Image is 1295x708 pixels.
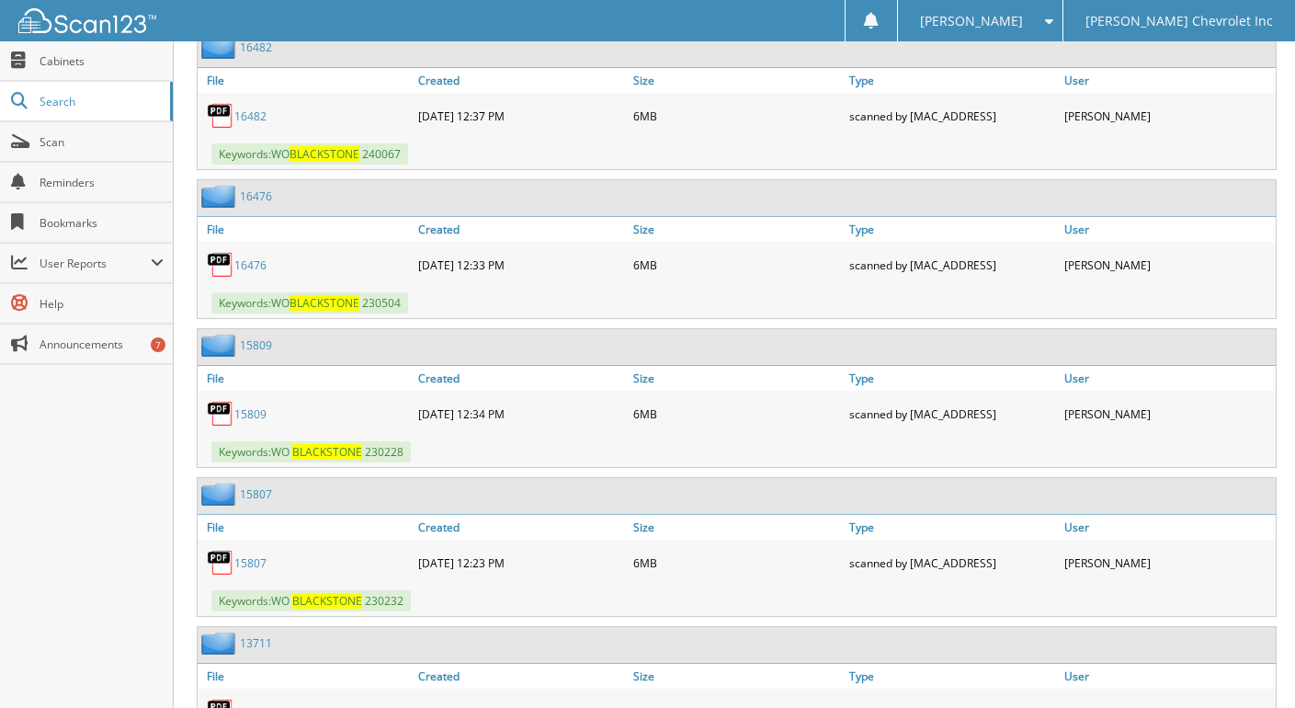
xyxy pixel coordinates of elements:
[414,366,630,391] a: Created
[845,544,1061,581] div: scanned by [MAC_ADDRESS]
[1060,97,1276,134] div: [PERSON_NAME]
[1085,16,1273,27] span: [PERSON_NAME] Chevrolet Inc
[845,217,1061,242] a: Type
[198,664,414,689] a: File
[207,251,234,279] img: PDF.png
[629,664,845,689] a: Size
[240,635,272,651] a: 13711
[1060,544,1276,581] div: [PERSON_NAME]
[1060,217,1276,242] a: User
[292,593,362,609] span: B L A C K S T O N E
[211,292,408,314] span: Keywords: W O 2 3 0 5 0 4
[290,146,359,162] span: B L A C K S T O N E
[414,68,630,93] a: Created
[845,246,1061,283] div: scanned by [MAC_ADDRESS]
[240,486,272,502] a: 15807
[240,40,272,55] a: 16482
[201,36,240,59] img: folder2.png
[207,549,234,577] img: PDF.png
[629,217,845,242] a: Size
[845,664,1061,689] a: Type
[414,515,630,540] a: Created
[198,217,414,242] a: File
[920,16,1023,27] span: [PERSON_NAME]
[1060,246,1276,283] div: [PERSON_NAME]
[414,97,630,134] div: [DATE] 12:37 PM
[198,68,414,93] a: File
[211,441,411,462] span: Keywords: W O 2 3 0 2 2 8
[207,102,234,130] img: PDF.png
[414,217,630,242] a: Created
[629,544,845,581] div: 6MB
[414,395,630,432] div: [DATE] 12:34 PM
[234,555,267,571] a: 15807
[40,175,164,190] span: Reminders
[629,395,845,432] div: 6MB
[290,295,359,311] span: B L A C K S T O N E
[1060,68,1276,93] a: User
[845,395,1061,432] div: scanned by [MAC_ADDRESS]
[629,246,845,283] div: 6MB
[211,143,408,165] span: Keywords: W O 2 4 0 0 6 7
[40,337,164,352] span: Announcements
[414,544,630,581] div: [DATE] 12:23 PM
[234,257,267,273] a: 16476
[211,590,411,611] span: Keywords: W O 2 3 0 2 3 2
[40,296,164,312] span: Help
[198,515,414,540] a: File
[201,185,240,208] img: folder2.png
[292,444,362,460] span: B L A C K S T O N E
[207,400,234,428] img: PDF.png
[629,366,845,391] a: Size
[414,246,630,283] div: [DATE] 12:33 PM
[1060,515,1276,540] a: User
[629,68,845,93] a: Size
[414,664,630,689] a: Created
[40,134,164,150] span: Scan
[40,94,161,109] span: Search
[240,337,272,353] a: 15809
[18,8,156,33] img: scan123-logo-white.svg
[240,188,272,204] a: 16476
[201,632,240,655] img: folder2.png
[1203,620,1295,708] iframe: Chat Widget
[234,406,267,422] a: 15809
[845,366,1061,391] a: Type
[40,256,151,271] span: User Reports
[629,515,845,540] a: Size
[629,97,845,134] div: 6MB
[1060,366,1276,391] a: User
[40,53,164,69] span: Cabinets
[234,108,267,124] a: 16482
[1060,664,1276,689] a: User
[201,334,240,357] img: folder2.png
[201,483,240,506] img: folder2.png
[198,366,414,391] a: File
[151,337,165,352] div: 7
[845,97,1061,134] div: scanned by [MAC_ADDRESS]
[40,215,164,231] span: Bookmarks
[845,515,1061,540] a: Type
[845,68,1061,93] a: Type
[1060,395,1276,432] div: [PERSON_NAME]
